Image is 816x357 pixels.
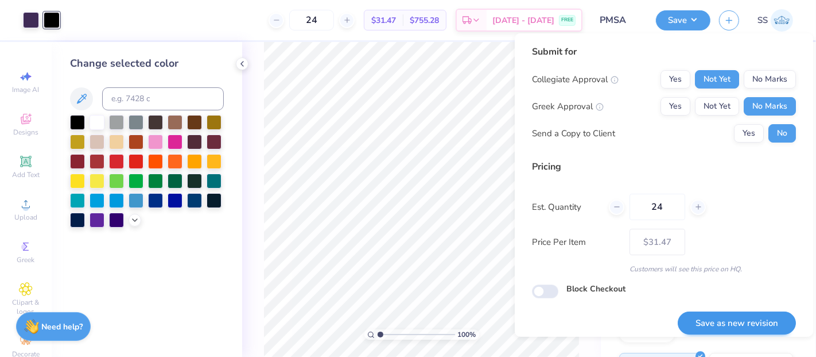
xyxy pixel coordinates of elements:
[14,213,37,222] span: Upload
[289,10,334,30] input: – –
[656,10,710,30] button: Save
[371,14,396,26] span: $31.47
[532,236,621,249] label: Price Per Item
[695,70,739,89] button: Not Yet
[6,298,46,316] span: Clipart & logos
[591,9,647,32] input: Untitled Design
[458,329,476,340] span: 100 %
[532,160,796,174] div: Pricing
[757,14,768,27] span: SS
[532,73,619,86] div: Collegiate Approval
[532,100,604,113] div: Greek Approval
[744,97,796,116] button: No Marks
[561,16,573,24] span: FREE
[532,127,615,140] div: Send a Copy to Client
[660,97,690,116] button: Yes
[678,312,796,335] button: Save as new revision
[768,124,796,143] button: No
[42,321,83,332] strong: Need help?
[757,9,793,32] a: SS
[532,264,796,274] div: Customers will see this price on HQ.
[70,56,224,71] div: Change selected color
[17,255,35,264] span: Greek
[492,14,554,26] span: [DATE] - [DATE]
[630,194,685,220] input: – –
[532,45,796,59] div: Submit for
[13,128,38,137] span: Designs
[744,70,796,89] button: No Marks
[102,87,224,110] input: e.g. 7428 c
[734,124,764,143] button: Yes
[12,170,40,179] span: Add Text
[410,14,439,26] span: $755.28
[695,97,739,116] button: Not Yet
[566,283,625,295] label: Block Checkout
[660,70,690,89] button: Yes
[13,85,40,94] span: Image AI
[532,201,600,214] label: Est. Quantity
[771,9,793,32] img: Shashank S Sharma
